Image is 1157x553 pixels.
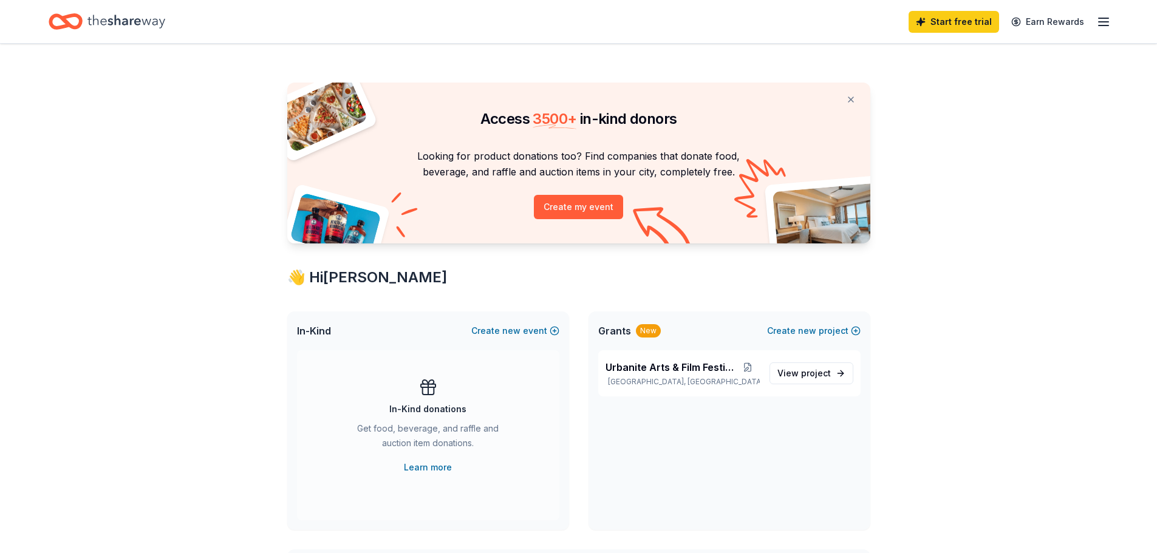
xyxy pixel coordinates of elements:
a: Earn Rewards [1004,11,1091,33]
span: In-Kind [297,324,331,338]
button: Createnewproject [767,324,861,338]
a: Learn more [404,460,452,475]
span: 3500 + [533,110,576,127]
span: project [801,368,831,378]
span: Access in-kind donors [480,110,677,127]
span: Urbanite Arts & Film Festival [606,360,736,375]
p: [GEOGRAPHIC_DATA], [GEOGRAPHIC_DATA] [606,377,760,387]
div: 👋 Hi [PERSON_NAME] [287,268,870,287]
button: Createnewevent [471,324,559,338]
img: Curvy arrow [633,207,694,253]
div: Get food, beverage, and raffle and auction item donations. [346,421,511,455]
span: new [798,324,816,338]
p: Looking for product donations too? Find companies that donate food, beverage, and raffle and auct... [302,148,856,180]
span: Grants [598,324,631,338]
a: View project [770,362,853,384]
button: Create my event [534,195,623,219]
img: Pizza [273,75,368,153]
div: In-Kind donations [389,402,466,416]
span: new [502,324,520,338]
a: Start free trial [909,11,999,33]
div: New [636,324,661,338]
span: View [777,366,831,381]
a: Home [49,7,165,36]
